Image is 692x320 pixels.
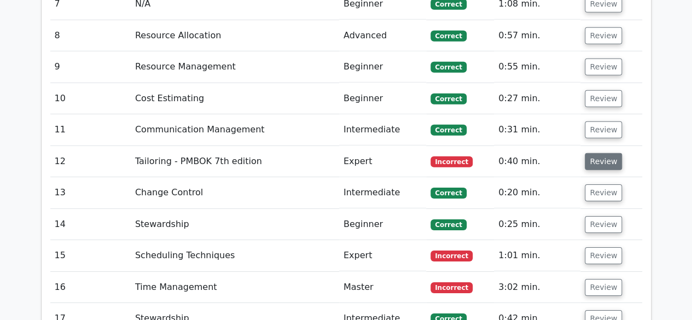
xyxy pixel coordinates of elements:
td: Communication Management [131,114,339,146]
td: Intermediate [339,177,426,208]
td: 3:02 min. [494,272,580,303]
td: 0:25 min. [494,209,580,240]
span: Correct [431,94,466,104]
td: 0:31 min. [494,114,580,146]
td: Resource Allocation [131,20,339,51]
button: Review [585,184,622,201]
td: Scheduling Techniques [131,240,339,271]
button: Review [585,121,622,138]
td: 15 [50,240,131,271]
span: Incorrect [431,251,473,261]
td: Change Control [131,177,339,208]
span: Correct [431,219,466,230]
button: Review [585,27,622,44]
td: Time Management [131,272,339,303]
td: Master [339,272,426,303]
span: Correct [431,125,466,136]
td: 0:27 min. [494,83,580,114]
td: 16 [50,272,131,303]
td: Beginner [339,209,426,240]
td: Expert [339,146,426,177]
button: Review [585,247,622,264]
span: Correct [431,188,466,199]
td: 0:20 min. [494,177,580,208]
span: Incorrect [431,282,473,293]
td: 0:57 min. [494,20,580,51]
button: Review [585,90,622,107]
td: Stewardship [131,209,339,240]
button: Review [585,153,622,170]
span: Correct [431,31,466,42]
button: Review [585,216,622,233]
span: Correct [431,62,466,73]
td: Advanced [339,20,426,51]
td: Tailoring - PMBOK 7th edition [131,146,339,177]
td: Intermediate [339,114,426,146]
td: 1:01 min. [494,240,580,271]
td: Beginner [339,83,426,114]
td: 0:40 min. [494,146,580,177]
td: 8 [50,20,131,51]
td: Beginner [339,51,426,83]
td: 11 [50,114,131,146]
td: 13 [50,177,131,208]
button: Review [585,59,622,75]
td: 9 [50,51,131,83]
td: 14 [50,209,131,240]
td: Cost Estimating [131,83,339,114]
td: Resource Management [131,51,339,83]
td: 0:55 min. [494,51,580,83]
td: Expert [339,240,426,271]
td: 10 [50,83,131,114]
td: 12 [50,146,131,177]
span: Incorrect [431,156,473,167]
button: Review [585,279,622,296]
